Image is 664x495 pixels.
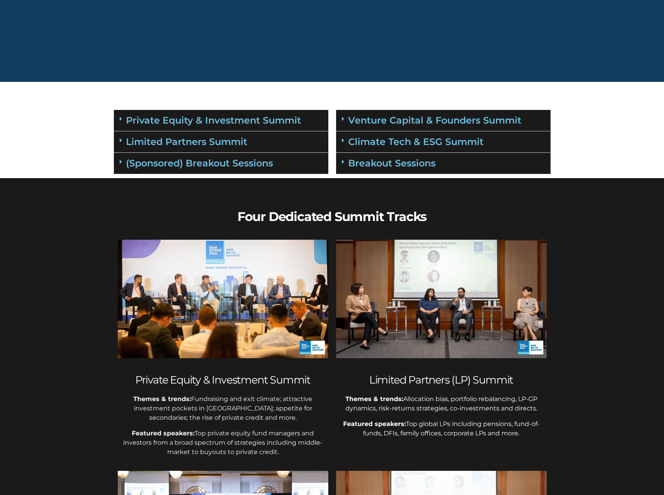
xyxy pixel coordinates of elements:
[348,136,483,147] a: Climate Tech & ESG Summit
[348,157,436,169] a: Breakout Sessions
[126,115,301,126] a: Private Equity & Investment Summit
[348,115,521,126] a: Venture Capital & Founders​ Summit
[345,395,403,403] span: Themes & trends:
[363,420,540,437] span: Top global LPs including pensions, fund-of-funds, DFIs, family offices, corporate LPs and more.
[132,430,195,437] strong: Featured speakers:
[343,420,406,428] span: Featured speakers:
[118,394,328,423] p: Fundraising and exit climate; attractive investment pockets in [GEOGRAPHIC_DATA]; appetite for se...
[133,395,191,403] strong: Themes & trends:
[126,136,247,147] a: Limited Partners Summit
[345,395,539,412] span: Allocation bias, portfolio rebalancing, LP-GP dynamics, risk-returns strategies, co-investments a...
[336,374,547,386] h2: Limited Partners (LP) Summit
[118,374,328,386] h2: Private Equity & Investment Summit
[118,429,328,457] p: Top private equity fund managers and investors from a broad spectrum of strategies including midd...
[237,209,427,224] b: Four Dedicated Summit Tracks
[126,157,273,169] a: (Sponsored) Breakout Sessions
